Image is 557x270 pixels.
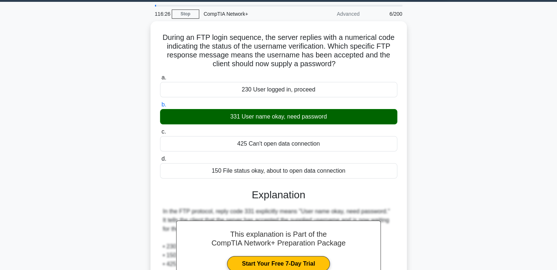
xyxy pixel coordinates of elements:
[364,7,407,21] div: 6/200
[161,128,166,135] span: c.
[159,33,398,69] h5: During an FTP login sequence, the server replies with a numerical code indicating the status of t...
[300,7,364,21] div: Advanced
[164,189,393,201] h3: Explanation
[160,109,397,124] div: 331 User name okay, need password
[160,82,397,97] div: 230 User logged in, proceed
[161,101,166,108] span: b.
[151,7,172,21] div: 116:26
[160,163,397,179] div: 150 File status okay, about to open data connection
[160,136,397,151] div: 425 Can't open data connection
[161,155,166,162] span: d.
[172,10,199,19] a: Stop
[163,207,394,269] div: In the FTP protocol, reply code 331 explicitly means "User name okay, need password." It tells th...
[199,7,300,21] div: CompTIA Network+
[161,74,166,80] span: a.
